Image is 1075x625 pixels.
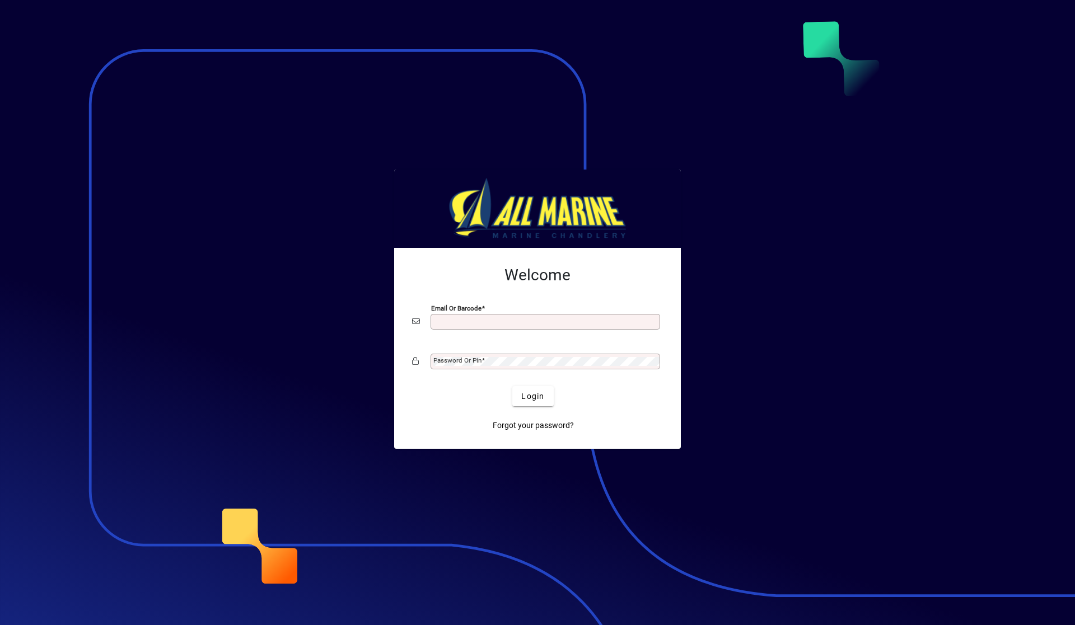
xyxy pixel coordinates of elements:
[431,304,482,312] mat-label: Email or Barcode
[521,391,544,402] span: Login
[412,266,663,285] h2: Welcome
[433,356,482,364] mat-label: Password or Pin
[493,420,574,431] span: Forgot your password?
[512,386,553,406] button: Login
[488,415,578,435] a: Forgot your password?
